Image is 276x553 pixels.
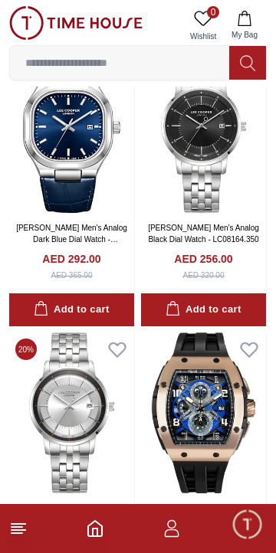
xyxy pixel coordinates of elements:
[231,508,264,542] div: Chat Widget
[148,224,259,244] a: [PERSON_NAME] Men's Analog Black Dial Watch - LC08164.350
[174,251,232,267] h4: AED 256.00
[141,53,266,214] img: Lee Cooper Men's Analog Black Dial Watch - LC08164.350
[86,519,104,538] a: Home
[9,332,134,493] img: Lee Cooper Men's Analog Silver Dial Watch - LC08164.330
[34,301,109,319] div: Add to cart
[222,6,267,45] button: My Bag
[9,6,143,40] img: ...
[42,251,100,267] h4: AED 292.00
[9,53,134,214] img: Lee Cooper Men's Analog Dark Blue Dial Watch - LC08179.399
[9,293,134,326] button: Add to cart
[225,29,264,41] span: My Bag
[51,270,93,281] div: AED 365.00
[207,6,219,18] span: 0
[166,301,241,319] div: Add to cart
[16,224,127,255] a: [PERSON_NAME] Men's Analog Dark Blue Dial Watch - LC08179.399
[183,270,225,281] div: AED 320.00
[184,31,222,42] span: Wishlist
[15,339,37,360] span: 20 %
[141,332,266,493] img: TSAR BOMBA Men's Analog Blue Dial Watch - TB8211Q-05
[184,6,222,45] a: 0Wishlist
[141,293,266,326] button: Add to cart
